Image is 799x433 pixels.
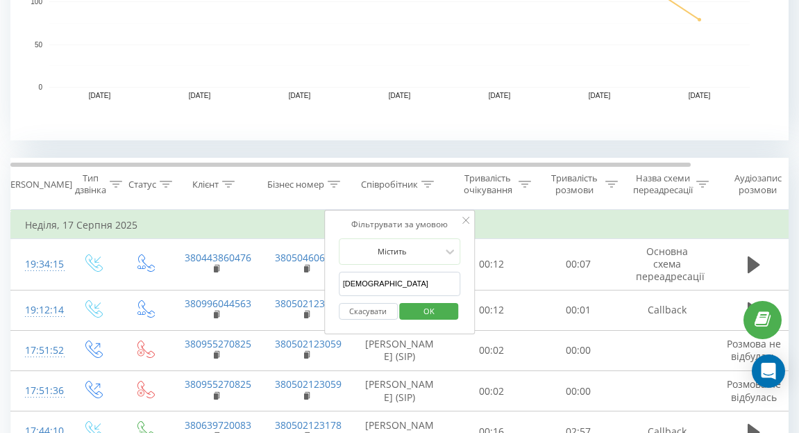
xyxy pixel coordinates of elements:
[275,418,342,432] a: 380502123178
[351,371,448,411] td: [PERSON_NAME] (SIP)
[38,83,42,91] text: 0
[192,179,219,190] div: Клієнт
[727,337,781,363] span: Розмова не відбулась
[448,290,535,330] td: 00:12
[410,300,448,322] span: OK
[448,330,535,370] td: 00:02
[25,337,53,364] div: 17:51:52
[752,354,785,388] div: Open Intercom Messenger
[128,179,156,190] div: Статус
[185,418,251,432] a: 380639720083
[535,330,622,370] td: 00:00
[25,251,53,278] div: 19:34:15
[633,172,693,196] div: Назва схеми переадресації
[2,179,72,190] div: [PERSON_NAME]
[275,251,342,264] a: 380504606241
[389,92,411,99] text: [DATE]
[185,297,251,310] a: 380996044563
[727,377,781,403] span: Розмова не відбулась
[535,290,622,330] td: 00:01
[460,172,515,196] div: Тривалість очікування
[622,290,712,330] td: Callback
[361,179,418,190] div: Співробітник
[75,172,106,196] div: Тип дзвінка
[400,303,459,320] button: OK
[339,272,461,296] input: Введіть значення
[275,297,342,310] a: 380502123178
[689,92,711,99] text: [DATE]
[351,330,448,370] td: [PERSON_NAME] (SIP)
[339,303,398,320] button: Скасувати
[185,337,251,350] a: 380955270825
[275,377,342,391] a: 380502123059
[535,371,622,411] td: 00:00
[489,92,511,99] text: [DATE]
[339,218,461,231] div: Фільтрувати за умовою
[89,92,111,99] text: [DATE]
[724,172,791,196] div: Аудіозапис розмови
[289,92,311,99] text: [DATE]
[185,251,251,264] a: 380443860476
[622,239,712,291] td: Основна схема переадресації
[448,239,535,291] td: 00:12
[35,41,43,49] text: 50
[275,337,342,350] a: 380502123059
[448,371,535,411] td: 00:02
[25,297,53,324] div: 19:12:14
[547,172,602,196] div: Тривалість розмови
[589,92,611,99] text: [DATE]
[189,92,211,99] text: [DATE]
[185,377,251,391] a: 380955270825
[25,377,53,405] div: 17:51:36
[267,179,324,190] div: Бізнес номер
[535,239,622,291] td: 00:07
